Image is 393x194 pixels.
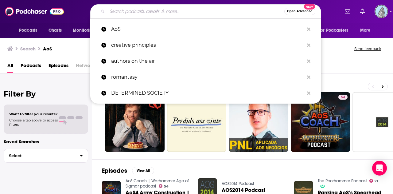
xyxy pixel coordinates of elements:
[167,92,227,152] a: 37
[4,89,88,98] h2: Filter By
[229,92,288,152] a: 39
[375,180,378,183] span: 71
[338,95,348,100] a: 54
[352,46,383,51] button: Send feedback
[73,26,95,35] span: Monitoring
[15,25,45,36] button: open menu
[304,4,315,10] span: New
[111,21,304,37] p: AoS
[4,139,88,145] p: Saved Searches
[102,167,127,175] h2: Episodes
[222,188,265,193] a: AOS2014 Podcast
[45,25,65,36] a: Charts
[375,5,388,18] img: User Profile
[369,179,378,183] a: 71
[318,178,367,184] a: The Poorhammer Podcast
[90,85,321,101] a: DETERMINED SOCIETY
[7,61,13,73] a: All
[107,6,284,16] input: Search podcasts, credits, & more...
[90,21,321,37] a: AoS
[19,26,37,35] span: Podcasts
[43,46,52,52] h3: AoS
[132,167,154,174] button: View All
[126,178,189,189] a: AoS Coach | Warhammer Age of Sigmar podcast
[287,10,313,13] span: Open Advanced
[284,8,315,15] button: Open AdvancedNew
[111,53,304,69] p: authors on the air
[76,61,96,73] span: Networks
[319,26,348,35] span: For Podcasters
[358,6,367,17] a: Show notifications dropdown
[90,69,321,85] a: romantasy
[90,37,321,53] a: creative principles
[356,25,378,36] button: open menu
[21,61,41,73] a: Podcasts
[4,154,75,158] span: Select
[49,26,62,35] span: Charts
[375,5,388,18] button: Show profile menu
[90,53,321,69] a: authors on the air
[5,6,64,17] img: Podchaser - Follow, Share and Rate Podcasts
[341,94,345,101] span: 54
[90,4,321,18] div: Search podcasts, credits, & more...
[9,118,58,127] span: Choose a tab above to access filters.
[9,112,58,116] span: Want to filter your results?
[159,184,169,188] a: 54
[291,92,350,152] a: 54
[372,161,387,176] div: Open Intercom Messenger
[105,92,165,152] a: 62
[68,25,103,36] button: open menu
[111,69,304,85] p: romantasy
[4,149,88,163] button: Select
[222,181,254,186] a: AOS2014 Podcast
[164,185,169,188] span: 54
[342,6,353,17] a: Show notifications dropdown
[111,37,304,53] p: creative principles
[360,26,371,35] span: More
[315,25,357,36] button: open menu
[20,46,36,52] h3: Search
[102,167,154,175] a: EpisodesView All
[111,85,304,101] p: DETERMINED SOCIETY
[375,5,388,18] span: Logged in as FlatironBooks
[49,61,68,73] a: Episodes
